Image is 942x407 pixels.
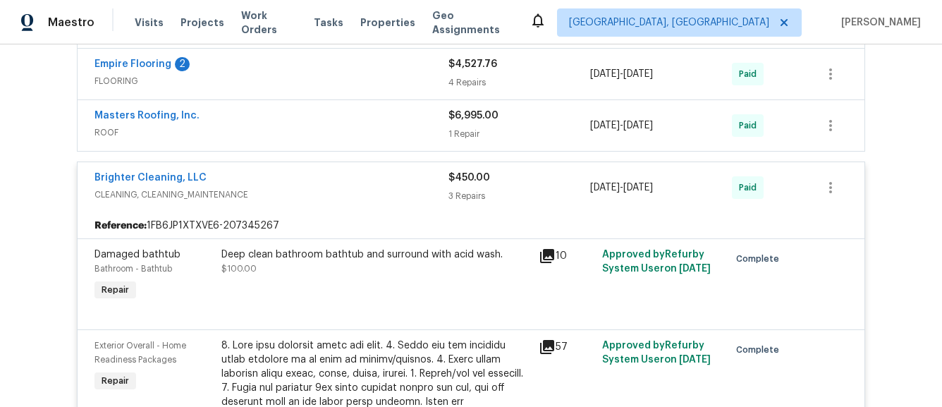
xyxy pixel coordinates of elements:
[96,374,135,388] span: Repair
[94,126,448,140] span: ROOF
[241,8,298,37] span: Work Orders
[679,264,711,274] span: [DATE]
[94,219,147,233] b: Reference:
[539,339,594,356] div: 57
[448,173,490,183] span: $450.00
[448,111,498,121] span: $6,995.00
[623,121,653,130] span: [DATE]
[736,343,785,357] span: Complete
[94,59,171,69] a: Empire Flooring
[448,189,590,203] div: 3 Repairs
[448,75,590,90] div: 4 Repairs
[739,181,762,195] span: Paid
[590,67,653,81] span: -
[623,183,653,193] span: [DATE]
[602,341,711,365] span: Approved by Refurby System User on
[539,248,594,265] div: 10
[135,16,164,30] span: Visits
[569,16,769,30] span: [GEOGRAPHIC_DATA], [GEOGRAPHIC_DATA]
[590,181,653,195] span: -
[739,67,762,81] span: Paid
[175,57,190,71] div: 2
[94,74,448,88] span: FLOORING
[221,248,530,262] div: Deep clean bathroom bathtub and surround with acid wash.
[448,127,590,141] div: 1 Repair
[448,59,497,69] span: $4,527.76
[48,16,94,30] span: Maestro
[78,213,864,238] div: 1FB6JP1XTXVE6-207345267
[736,252,785,266] span: Complete
[221,265,257,273] span: $100.00
[623,69,653,79] span: [DATE]
[602,250,711,274] span: Approved by Refurby System User on
[94,188,448,202] span: CLEANING, CLEANING_MAINTENANCE
[94,250,181,260] span: Damaged bathtub
[94,111,200,121] a: Masters Roofing, Inc.
[739,119,762,133] span: Paid
[836,16,921,30] span: [PERSON_NAME]
[679,355,711,365] span: [DATE]
[432,8,513,37] span: Geo Assignments
[314,18,343,28] span: Tasks
[360,16,415,30] span: Properties
[590,119,653,133] span: -
[94,173,207,183] a: Brighter Cleaning, LLC
[181,16,224,30] span: Projects
[590,121,620,130] span: [DATE]
[590,69,620,79] span: [DATE]
[94,265,172,273] span: Bathroom - Bathtub
[590,183,620,193] span: [DATE]
[94,341,186,364] span: Exterior Overall - Home Readiness Packages
[96,283,135,297] span: Repair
